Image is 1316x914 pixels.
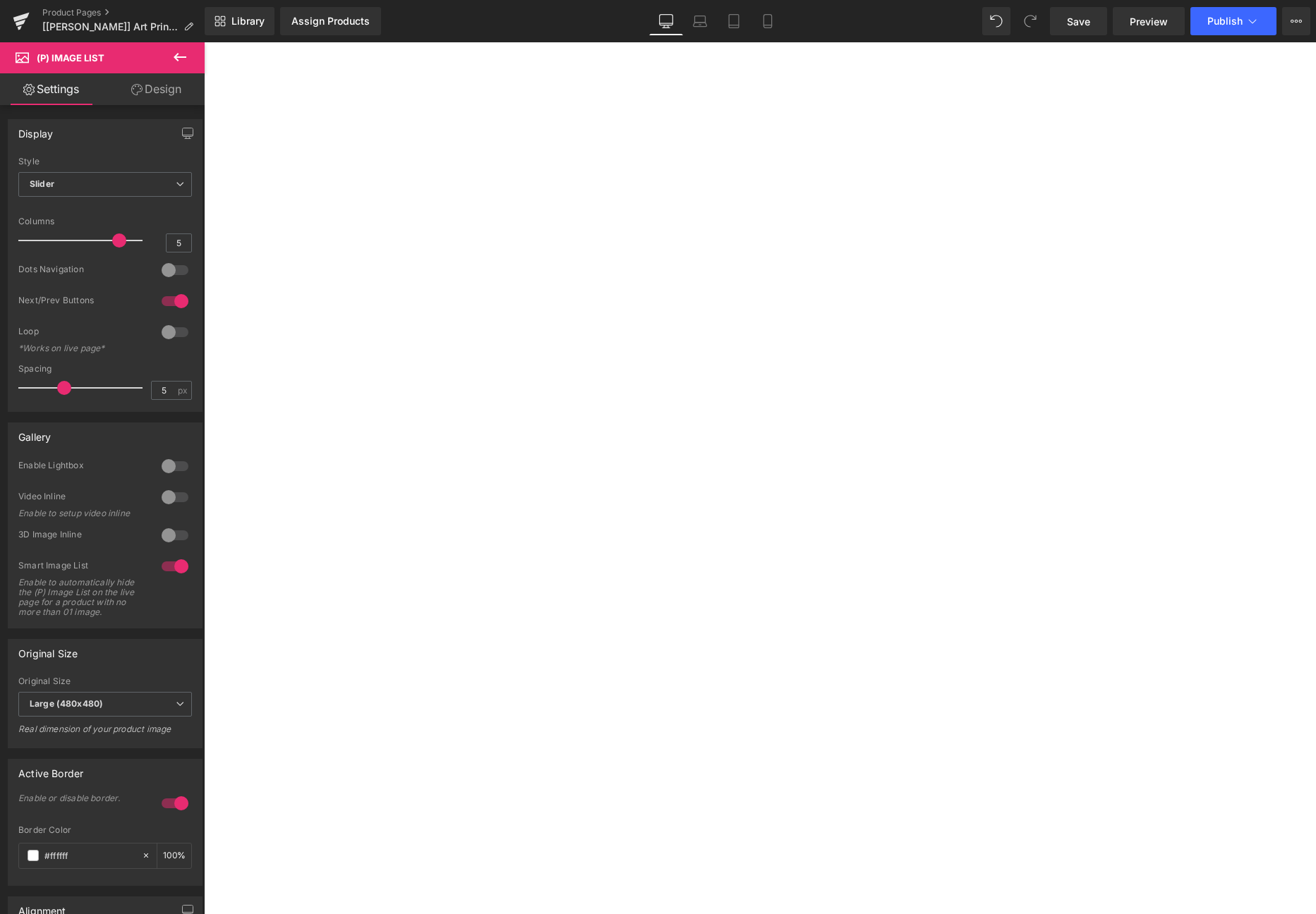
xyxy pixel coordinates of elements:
[18,491,147,506] div: Video Inline
[18,529,147,544] div: 3D Image Inline
[44,848,135,863] input: Color
[1016,7,1044,35] button: Redo
[649,7,683,35] a: Desktop
[291,16,370,27] div: Assign Products
[18,157,192,166] div: Style
[1067,14,1090,29] span: Save
[18,264,147,279] div: Dots Navigation
[18,217,192,226] div: Columns
[18,560,147,575] div: Smart Image List
[1113,7,1185,35] a: Preview
[982,7,1010,35] button: Undo
[231,15,265,28] span: Library
[1207,16,1243,27] span: Publish
[18,578,145,617] div: Enable to automatically hide the (P) Image List on the live page for a product with no more than ...
[18,460,147,475] div: Enable Lightbox
[717,7,751,35] a: Tablet
[105,73,207,105] a: Design
[683,7,717,35] a: Laptop
[205,7,274,35] a: New Library
[1268,866,1302,900] iframe: Intercom live chat
[18,825,192,835] div: Border Color
[30,178,54,189] b: Slider
[18,326,147,341] div: Loop
[18,364,192,374] div: Spacing
[18,423,51,443] div: Gallery
[157,843,191,868] div: %
[18,120,53,140] div: Display
[18,295,147,310] div: Next/Prev Buttons
[18,676,192,686] div: Original Size
[30,698,103,709] b: Large (480x480)
[42,7,205,18] a: Product Pages
[18,343,145,353] div: *Works on live page*
[1190,7,1276,35] button: Publish
[1130,14,1168,29] span: Preview
[18,724,192,744] div: Real dimension of your product image
[18,760,83,779] div: Active Border
[18,508,145,518] div: Enable to setup video inline
[42,21,178,32] span: [[PERSON_NAME]] Art Prints - Bio And More Info
[18,640,78,659] div: Original Size
[18,793,145,803] div: Enable or disable border.
[1282,7,1310,35] button: More
[751,7,785,35] a: Mobile
[178,386,190,395] span: px
[37,52,104,63] span: (P) Image List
